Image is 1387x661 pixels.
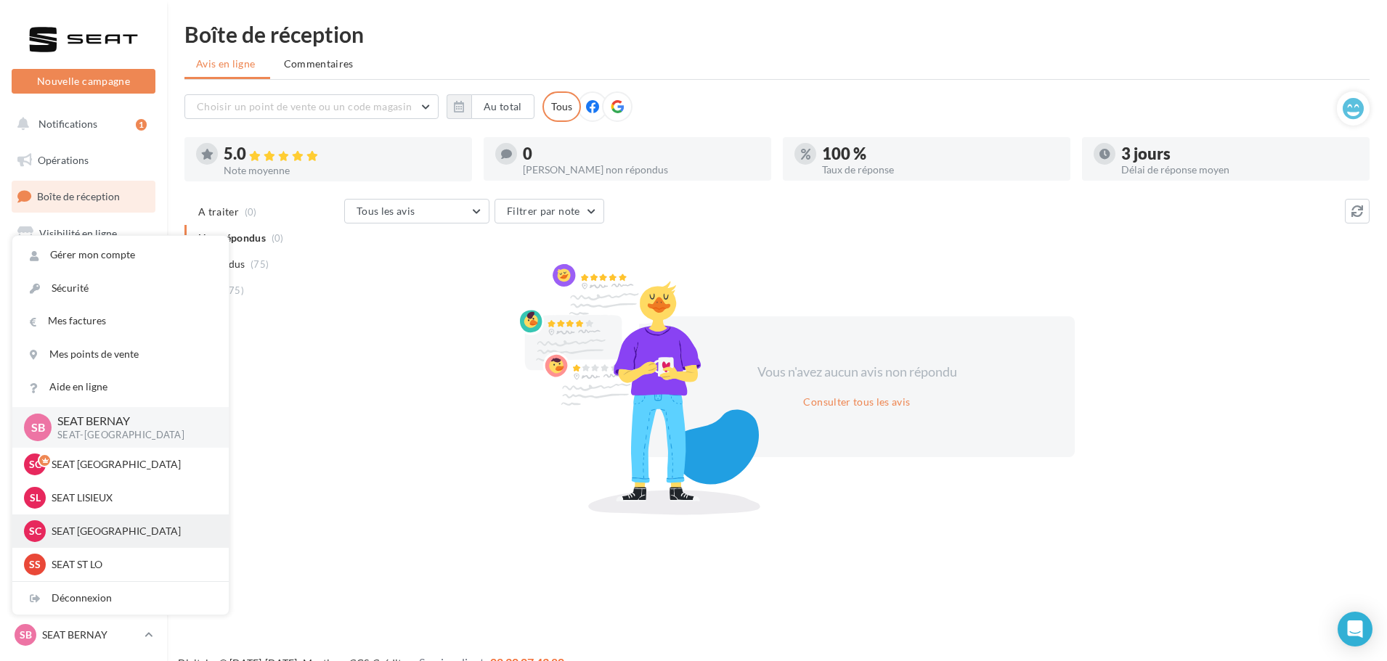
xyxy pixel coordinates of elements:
[9,145,158,176] a: Opérations
[42,628,139,642] p: SEAT BERNAY
[184,94,439,119] button: Choisir un point de vente ou un code magasin
[9,290,158,321] a: Contacts
[29,457,41,472] span: SC
[52,490,211,505] p: SEAT LISIEUX
[284,57,354,71] span: Commentaires
[447,94,534,119] button: Au total
[542,91,581,122] div: Tous
[20,628,32,642] span: SB
[31,419,45,435] span: SB
[9,218,158,249] a: Visibilité en ligne
[12,582,229,615] div: Déconnexion
[1121,146,1358,162] div: 3 jours
[9,327,158,357] a: Médiathèque
[38,118,97,130] span: Notifications
[38,154,89,166] span: Opérations
[226,284,244,296] span: (75)
[12,621,155,649] a: SB SEAT BERNAY
[9,363,158,393] a: Calendrier
[1121,165,1358,175] div: Délai de réponse moyen
[30,490,41,505] span: SL
[822,146,1059,162] div: 100 %
[245,206,257,218] span: (0)
[797,393,916,411] button: Consulter tous les avis
[9,398,158,441] a: PLV et print personnalisable
[357,205,415,217] span: Tous les avis
[37,190,120,202] span: Boîte de réception
[12,338,229,371] a: Mes points de vente
[9,447,158,490] a: Campagnes DataOnDemand
[822,165,1059,175] div: Taux de réponse
[9,255,158,285] a: Campagnes
[12,239,229,271] a: Gérer mon compte
[9,109,152,139] button: Notifications 1
[52,557,211,572] p: SEAT ST LO
[495,199,604,223] button: Filtrer par note
[57,413,206,430] p: SEAT BERNAY
[344,199,489,223] button: Tous les avis
[29,524,41,538] span: SC
[12,69,155,94] button: Nouvelle campagne
[57,429,206,442] p: SEAT-[GEOGRAPHIC_DATA]
[39,227,117,239] span: Visibilité en ligne
[52,524,211,538] p: SEAT [GEOGRAPHIC_DATA]
[184,23,1370,45] div: Boîte de réception
[12,371,229,403] a: Aide en ligne
[136,119,147,131] div: 1
[471,94,534,119] button: Au total
[224,165,460,176] div: Note moyenne
[52,457,211,472] p: SEAT [GEOGRAPHIC_DATA]
[197,100,412,112] span: Choisir un point de vente ou un code magasin
[29,557,41,572] span: SS
[251,258,269,270] span: (75)
[1338,612,1372,646] div: Open Intercom Messenger
[732,363,982,382] div: Vous n'avez aucun avis non répondu
[523,165,760,175] div: [PERSON_NAME] non répondus
[9,181,158,212] a: Boîte de réception
[224,146,460,163] div: 5.0
[523,146,760,162] div: 0
[12,305,229,337] a: Mes factures
[198,205,239,219] span: A traiter
[12,272,229,305] a: Sécurité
